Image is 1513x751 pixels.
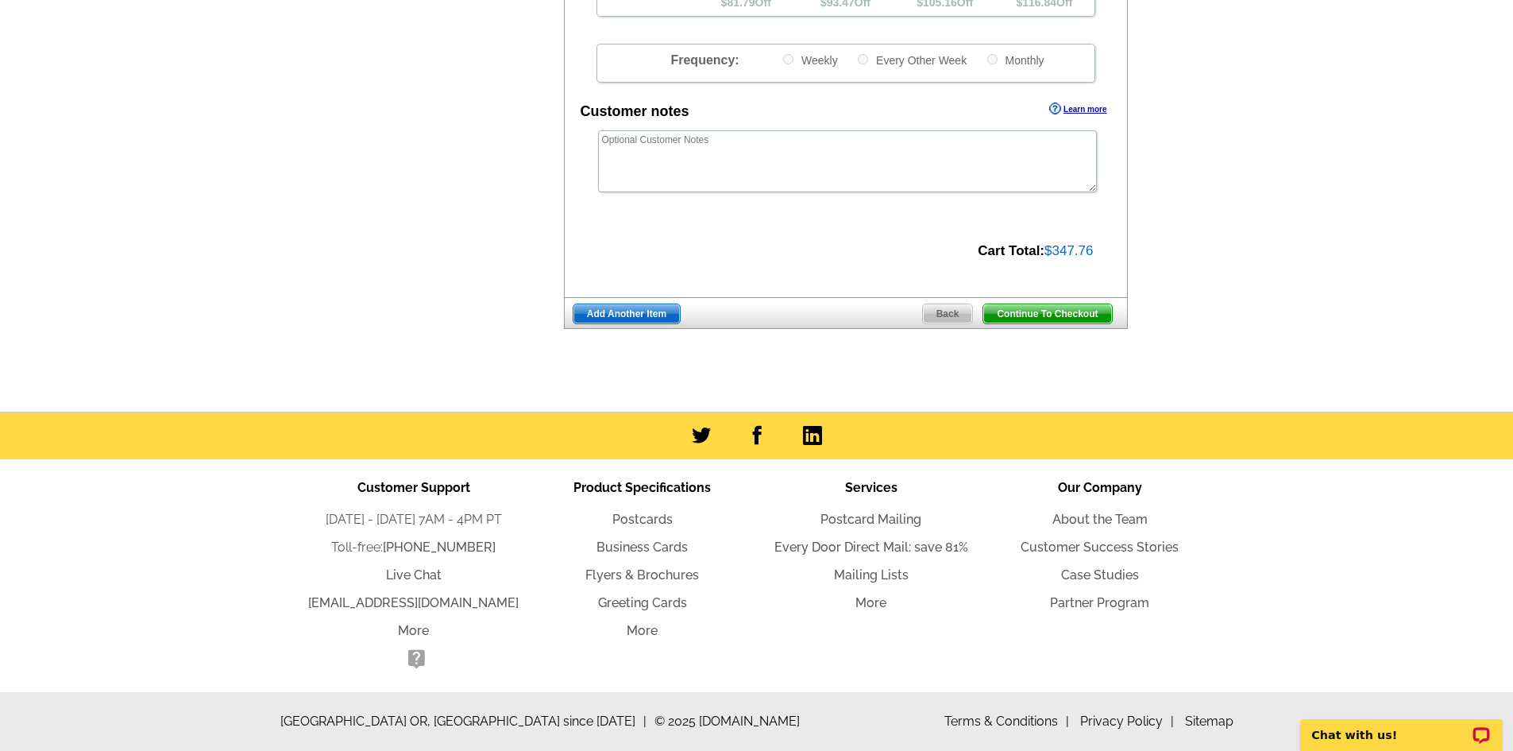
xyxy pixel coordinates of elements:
[654,712,800,731] span: © 2025 [DOMAIN_NAME]
[922,304,974,324] a: Back
[944,714,1069,729] a: Terms & Conditions
[573,304,681,324] a: Add Another Item
[1052,512,1148,527] a: About the Team
[1058,480,1142,495] span: Our Company
[923,304,973,323] span: Back
[834,567,909,583] a: Mailing Lists
[299,510,528,529] li: [DATE] - [DATE] 7AM - 4PM PT
[598,595,687,610] a: Greeting Cards
[845,480,897,495] span: Services
[386,567,442,583] a: Live Chat
[299,538,528,557] li: Toll-free:
[357,480,470,495] span: Customer Support
[383,540,496,555] a: [PHONE_NUMBER]
[398,623,429,638] a: More
[1061,567,1139,583] a: Case Studies
[1080,714,1174,729] a: Privacy Policy
[627,623,658,638] a: More
[573,304,680,323] span: Add Another Item
[983,304,1111,323] span: Continue To Checkout
[820,512,921,527] a: Postcard Mailing
[573,480,711,495] span: Product Specifications
[856,52,967,68] label: Every Other Week
[1290,701,1513,751] iframe: LiveChat chat widget
[783,54,793,64] input: Weekly
[1185,714,1233,729] a: Sitemap
[308,595,519,610] a: [EMAIL_ADDRESS][DOMAIN_NAME]
[986,52,1044,68] label: Monthly
[1044,243,1093,258] span: $347.76
[1049,103,1106,115] a: Learn more
[585,567,699,583] a: Flyers & Brochures
[280,712,646,731] span: [GEOGRAPHIC_DATA] OR, [GEOGRAPHIC_DATA] since [DATE]
[782,52,838,68] label: Weekly
[858,54,868,64] input: Every Other Week
[978,243,1044,258] strong: Cart Total:
[581,101,689,122] div: Customer notes
[596,540,688,555] a: Business Cards
[774,540,968,555] a: Every Door Direct Mail: save 81%
[987,54,998,64] input: Monthly
[1021,540,1179,555] a: Customer Success Stories
[612,512,673,527] a: Postcards
[1050,595,1149,610] a: Partner Program
[855,595,886,610] a: More
[670,53,739,67] span: Frequency:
